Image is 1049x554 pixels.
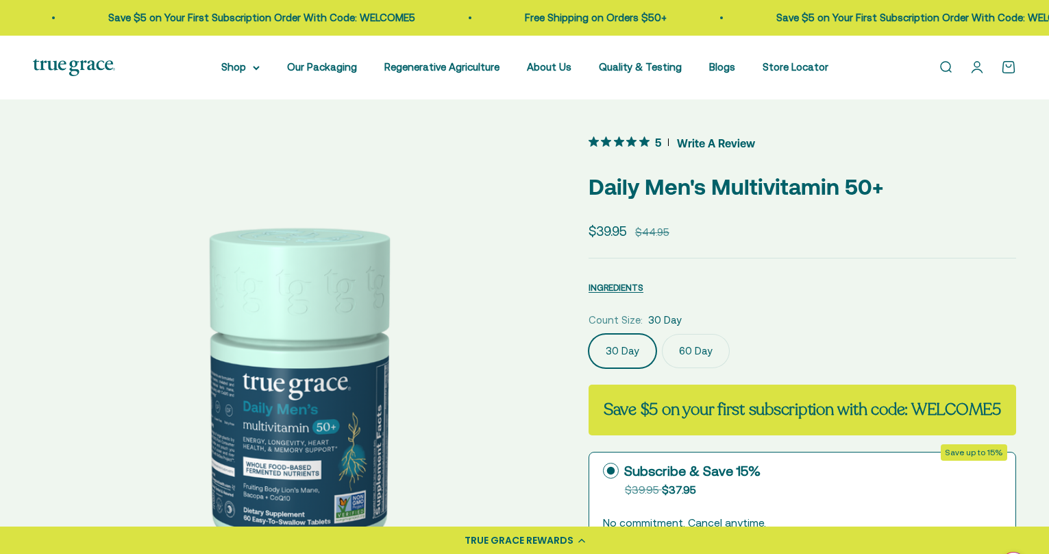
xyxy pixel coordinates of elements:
[384,61,499,73] a: Regenerative Agriculture
[589,279,643,296] button: INGREDIENTS
[589,312,643,328] legend: Count Size:
[635,224,669,241] compare-at-price: $44.95
[80,10,387,26] p: Save $5 on Your First Subscription Order With Code: WELCOME5
[648,312,682,328] span: 30 Day
[589,282,643,293] span: INGREDIENTS
[763,61,828,73] a: Store Locator
[221,59,260,75] summary: Shop
[589,169,1016,204] p: Daily Men's Multivitamin 50+
[287,61,357,73] a: Our Packaging
[599,61,682,73] a: Quality & Testing
[604,398,1001,421] strong: Save $5 on your first subscription with code: WELCOME5
[589,132,755,153] button: 5 out 5 stars rating in total 3 reviews. Jump to reviews.
[497,12,639,23] a: Free Shipping on Orders $50+
[465,533,573,548] div: TRUE GRACE REWARDS
[589,221,627,241] sale-price: $39.95
[655,134,661,149] span: 5
[527,61,571,73] a: About Us
[709,61,735,73] a: Blogs
[677,132,755,153] span: Write A Review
